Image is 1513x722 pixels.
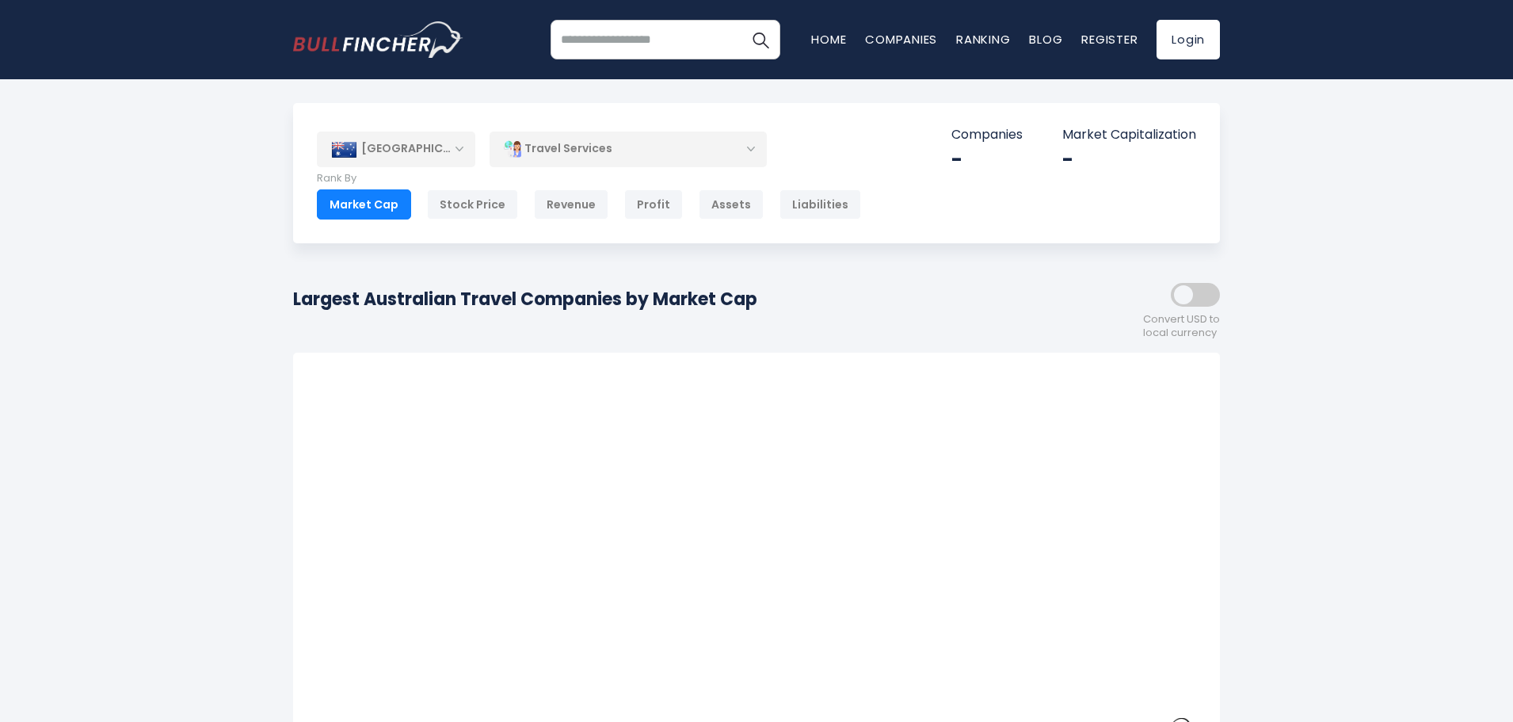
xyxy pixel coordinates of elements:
[811,31,846,48] a: Home
[1029,31,1062,48] a: Blog
[293,21,463,58] img: bullfincher logo
[865,31,937,48] a: Companies
[427,189,518,220] div: Stock Price
[1062,147,1196,172] div: -
[624,189,683,220] div: Profit
[741,20,780,59] button: Search
[317,172,861,185] p: Rank By
[490,131,767,167] div: Travel Services
[293,21,463,58] a: Go to homepage
[1062,127,1196,143] p: Market Capitalization
[951,147,1023,172] div: -
[956,31,1010,48] a: Ranking
[293,286,757,312] h1: Largest Australian Travel Companies by Market Cap
[317,189,411,220] div: Market Cap
[699,189,764,220] div: Assets
[1143,313,1220,340] span: Convert USD to local currency
[534,189,608,220] div: Revenue
[779,189,861,220] div: Liabilities
[1157,20,1220,59] a: Login
[1081,31,1138,48] a: Register
[951,127,1023,143] p: Companies
[317,132,475,166] div: [GEOGRAPHIC_DATA]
